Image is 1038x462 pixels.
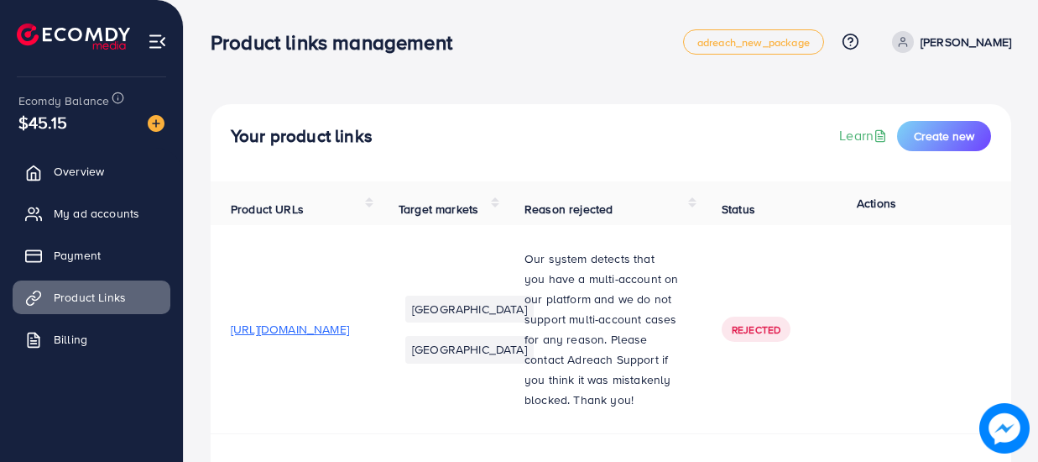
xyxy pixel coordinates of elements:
[18,110,67,134] span: $45.15
[54,205,139,222] span: My ad accounts
[54,289,126,306] span: Product Links
[13,323,170,356] a: Billing
[839,126,890,145] a: Learn
[54,163,104,180] span: Overview
[732,323,780,337] span: Rejected
[683,29,824,55] a: adreach_new_package
[405,336,534,363] li: [GEOGRAPHIC_DATA]
[13,197,170,230] a: My ad accounts
[524,201,613,218] span: Reason rejected
[148,115,164,132] img: image
[405,296,534,323] li: [GEOGRAPHIC_DATA]
[524,249,681,410] p: Our system detects that you have a multi-account on our platform and we do not support multi-acco...
[722,201,755,218] span: Status
[13,281,170,314] a: Product Links
[979,403,1030,454] img: image
[399,201,478,218] span: Target markets
[211,30,466,55] h3: Product links management
[13,155,170,188] a: Overview
[231,201,304,218] span: Product URLs
[13,239,170,272] a: Payment
[17,24,130,50] img: logo
[54,247,101,264] span: Payment
[231,321,349,338] span: [URL][DOMAIN_NAME]
[231,126,373,147] h4: Your product links
[914,128,974,144] span: Create new
[885,31,1011,53] a: [PERSON_NAME]
[897,121,991,151] button: Create new
[148,32,167,51] img: menu
[54,331,87,348] span: Billing
[921,32,1011,52] p: [PERSON_NAME]
[697,37,810,48] span: adreach_new_package
[18,92,109,109] span: Ecomdy Balance
[857,195,896,212] span: Actions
